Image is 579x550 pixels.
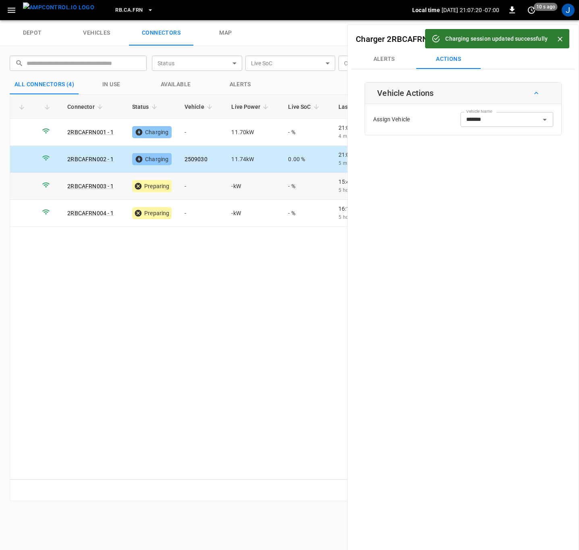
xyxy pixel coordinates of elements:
h6: Vehicle Actions [377,87,434,100]
div: Charging [132,126,172,138]
button: Alerts [208,75,272,94]
p: 21:03 [338,124,403,132]
span: 4 minutes ago [338,133,372,139]
a: connectors [129,20,193,46]
div: Preparing [132,207,172,219]
a: 2RBCAFRN003 - 1 [67,183,114,189]
span: RB.CA.FRN [115,6,143,15]
td: - [178,119,225,146]
td: - % [282,200,332,227]
td: - % [282,119,332,146]
td: - kW [225,200,282,227]
a: 2RBCAFRN004 - 1 [67,210,114,216]
span: Connector [67,102,105,112]
p: 21:02 [338,151,403,159]
div: Charging [132,153,172,165]
a: vehicles [64,20,129,46]
span: Vehicle [185,102,215,112]
div: profile-icon [562,4,575,17]
span: 5 minutes ago [338,160,372,166]
a: map [193,20,258,46]
a: 2RBCAFRN001 - 1 [67,129,114,135]
div: Charging session updated successfully [445,31,548,46]
button: Alerts [352,50,416,69]
a: Charger 2RBCAFRN002 [356,34,442,44]
td: - [178,173,225,200]
button: set refresh interval [525,4,538,17]
button: Open [539,114,550,125]
button: Available [143,75,208,94]
button: in use [79,75,143,94]
label: Vehicle Name [466,108,492,115]
h6: - [356,33,489,46]
p: [DATE] 21:07:20 -07:00 [442,6,499,14]
p: 16:17 [338,205,403,213]
span: Last Session Start [338,102,396,112]
p: 15:45 [338,178,403,186]
span: Live Power [231,102,271,112]
td: - % [282,173,332,200]
div: Preparing [132,180,172,192]
td: 0.00 % [282,146,332,173]
p: Assign Vehicle [373,115,410,124]
button: RB.CA.FRN [112,2,156,18]
a: 2509030 [185,156,208,162]
button: Actions [416,50,481,69]
p: Local time [412,6,440,14]
a: 2RBCAFRN002 - 1 [67,156,114,162]
td: - [178,200,225,227]
td: 11.74 kW [225,146,282,173]
img: ampcontrol.io logo [23,2,94,12]
button: All Connectors (4) [10,75,79,94]
span: Live SoC [288,102,321,112]
span: 10 s ago [534,3,558,11]
span: 5 hours ago [338,214,366,220]
span: Status [132,102,160,112]
button: Close [554,33,566,45]
td: - kW [225,173,282,200]
div: Connectors submenus tabs [352,50,575,69]
td: 11.70 kW [225,119,282,146]
span: 5 hours ago [338,187,366,193]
